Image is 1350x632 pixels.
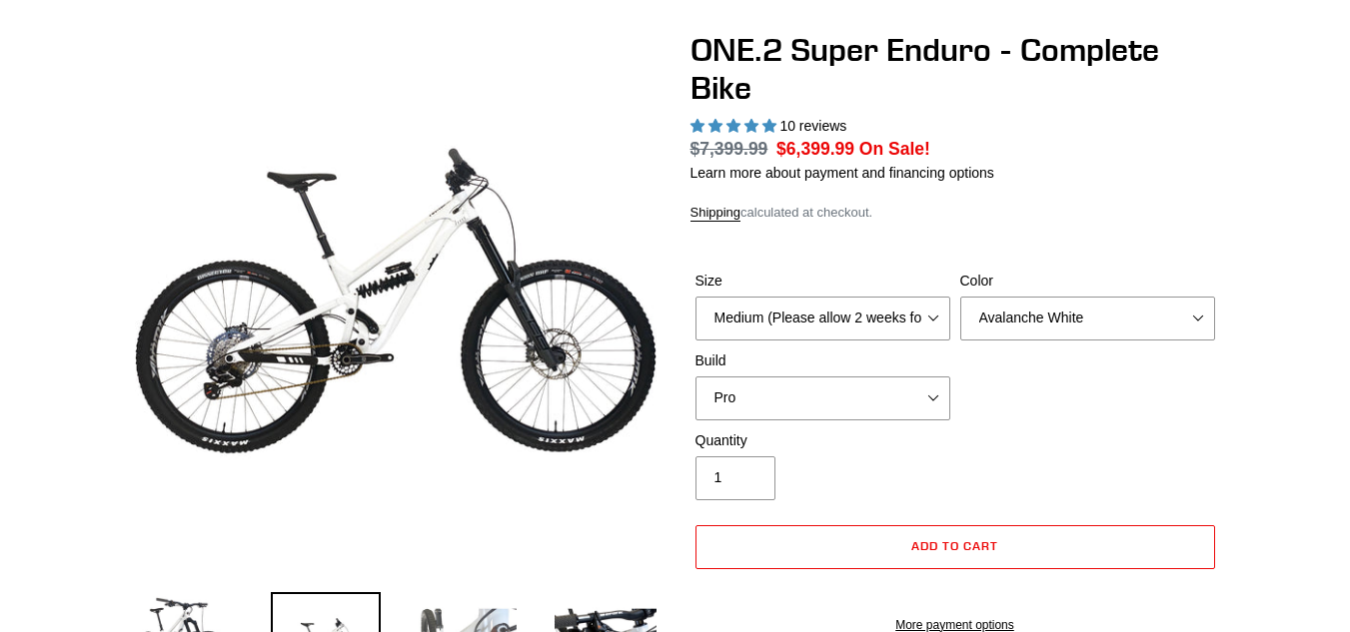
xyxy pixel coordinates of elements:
[695,271,950,292] label: Size
[690,139,768,159] s: $7,399.99
[960,271,1215,292] label: Color
[695,430,950,451] label: Quantity
[690,205,741,222] a: Shipping
[695,525,1215,569] button: Add to cart
[690,118,780,134] span: 5.00 stars
[911,538,998,553] span: Add to cart
[776,139,854,159] span: $6,399.99
[779,118,846,134] span: 10 reviews
[859,136,930,162] span: On Sale!
[690,165,994,181] a: Learn more about payment and financing options
[695,350,950,371] label: Build
[690,31,1220,108] h1: ONE.2 Super Enduro - Complete Bike
[690,203,1220,223] div: calculated at checkout.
